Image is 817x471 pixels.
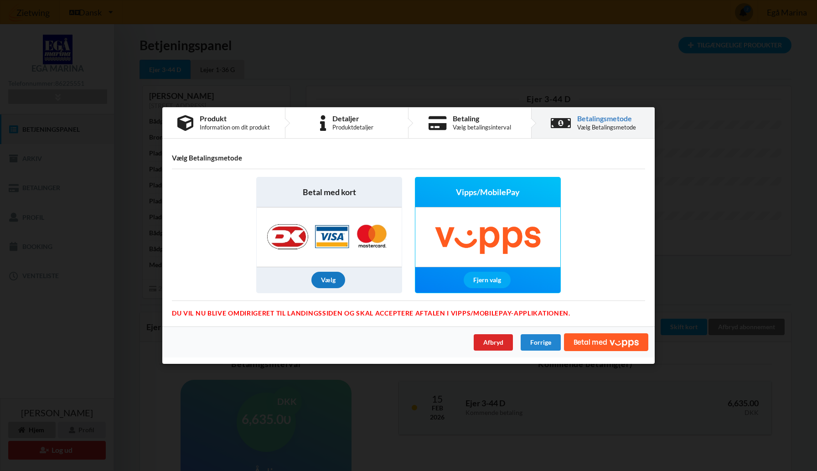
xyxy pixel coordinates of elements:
[464,272,511,289] div: Fjern valg
[311,272,345,289] div: Vælg
[200,124,270,131] div: Information om dit produkt
[453,115,511,122] div: Betaling
[332,115,373,122] div: Detaljer
[577,124,636,131] div: Vælg Betalingsmetode
[258,208,401,267] img: Nets
[303,186,356,198] span: Betal med kort
[577,115,636,122] div: Betalingsmetode
[172,154,645,162] h4: Vælg Betalingsmetode
[172,300,645,311] div: Du vil nu blive omdirigeret til landingssiden og skal acceptere aftalen i Vipps/MobilePay-applika...
[415,208,560,267] img: Vipps/MobilePay
[453,124,511,131] div: Vælg betalingsinterval
[332,124,373,131] div: Produktdetaljer
[200,115,270,122] div: Produkt
[521,334,561,351] div: Forrige
[474,334,513,351] div: Afbryd
[456,186,520,198] span: Vipps/MobilePay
